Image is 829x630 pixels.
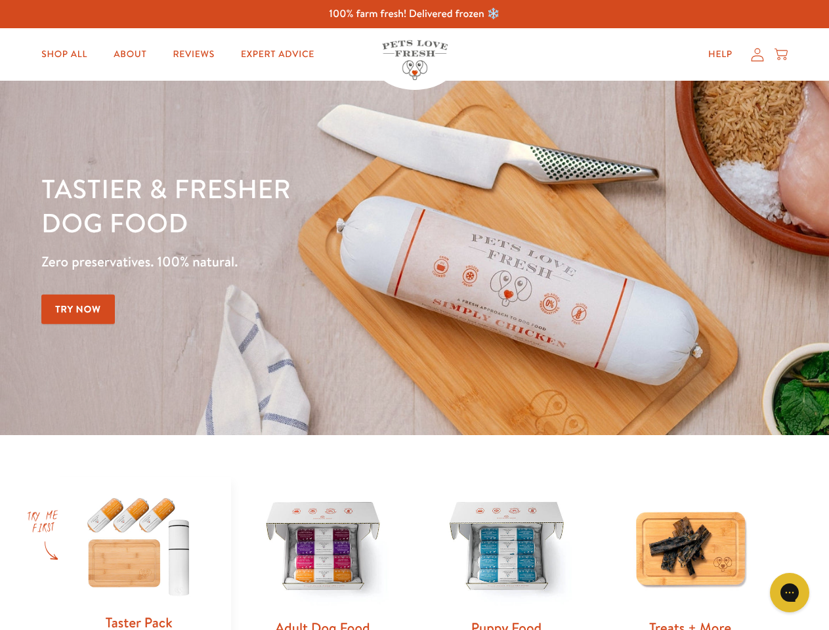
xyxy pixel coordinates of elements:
[31,41,98,68] a: Shop All
[162,41,224,68] a: Reviews
[103,41,157,68] a: About
[230,41,325,68] a: Expert Advice
[41,171,539,240] h1: Tastier & fresher dog food
[41,250,539,274] p: Zero preservatives. 100% natural.
[41,295,115,324] a: Try Now
[698,41,743,68] a: Help
[763,568,816,617] iframe: Gorgias live chat messenger
[382,40,448,80] img: Pets Love Fresh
